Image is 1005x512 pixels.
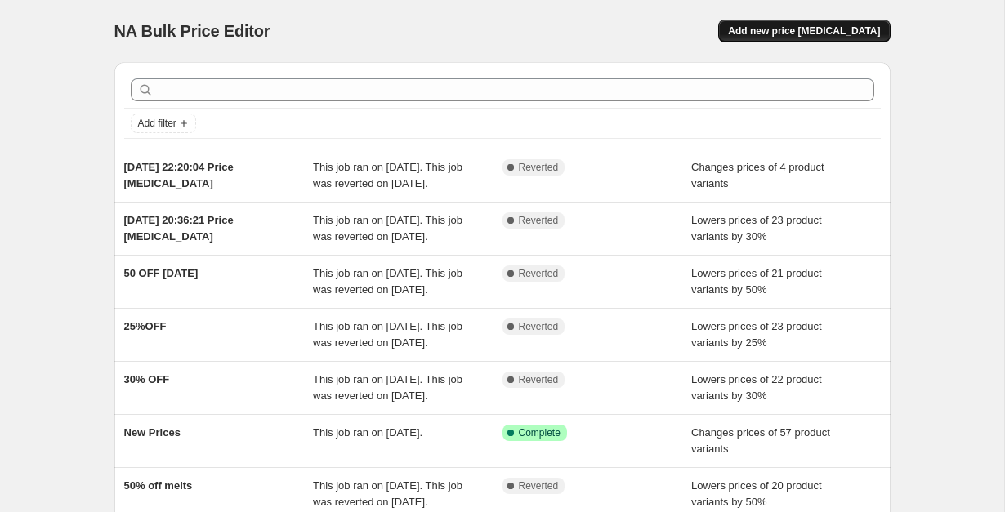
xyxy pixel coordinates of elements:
[124,161,234,189] span: [DATE] 22:20:04 Price [MEDICAL_DATA]
[519,373,559,386] span: Reverted
[728,24,880,38] span: Add new price [MEDICAL_DATA]
[691,214,822,243] span: Lowers prices of 23 product variants by 30%
[691,320,822,349] span: Lowers prices of 23 product variants by 25%
[313,373,462,402] span: This job ran on [DATE]. This job was reverted on [DATE].
[313,161,462,189] span: This job ran on [DATE]. This job was reverted on [DATE].
[691,426,830,455] span: Changes prices of 57 product variants
[519,161,559,174] span: Reverted
[519,267,559,280] span: Reverted
[691,373,822,402] span: Lowers prices of 22 product variants by 30%
[124,373,170,385] span: 30% OFF
[718,20,890,42] button: Add new price [MEDICAL_DATA]
[124,267,199,279] span: 50 OFF [DATE]
[313,426,422,439] span: This job ran on [DATE].
[313,320,462,349] span: This job ran on [DATE]. This job was reverted on [DATE].
[313,479,462,508] span: This job ran on [DATE]. This job was reverted on [DATE].
[313,267,462,296] span: This job ran on [DATE]. This job was reverted on [DATE].
[691,267,822,296] span: Lowers prices of 21 product variants by 50%
[124,479,193,492] span: 50% off melts
[138,117,176,130] span: Add filter
[124,320,167,332] span: 25%OFF
[124,426,181,439] span: New Prices
[519,320,559,333] span: Reverted
[114,22,270,40] span: NA Bulk Price Editor
[691,161,824,189] span: Changes prices of 4 product variants
[519,479,559,492] span: Reverted
[131,114,196,133] button: Add filter
[313,214,462,243] span: This job ran on [DATE]. This job was reverted on [DATE].
[519,214,559,227] span: Reverted
[691,479,822,508] span: Lowers prices of 20 product variants by 50%
[519,426,561,439] span: Complete
[124,214,234,243] span: [DATE] 20:36:21 Price [MEDICAL_DATA]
